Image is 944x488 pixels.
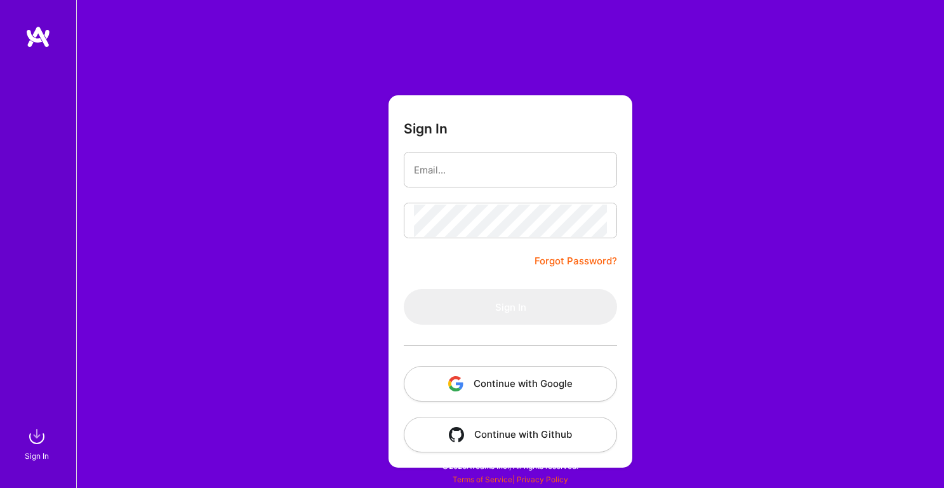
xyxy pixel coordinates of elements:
button: Continue with Google [404,366,617,402]
input: Email... [414,154,607,186]
a: Privacy Policy [517,475,568,484]
button: Continue with Github [404,417,617,452]
button: Sign In [404,289,617,325]
div: Sign In [25,449,49,463]
img: icon [448,376,463,391]
img: sign in [24,424,50,449]
a: Terms of Service [453,475,512,484]
h3: Sign In [404,121,448,137]
a: sign inSign In [27,424,50,463]
img: icon [449,427,464,442]
img: logo [25,25,51,48]
div: © 2025 ATeams Inc., All rights reserved. [76,450,944,482]
a: Forgot Password? [535,254,617,269]
span: | [453,475,568,484]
